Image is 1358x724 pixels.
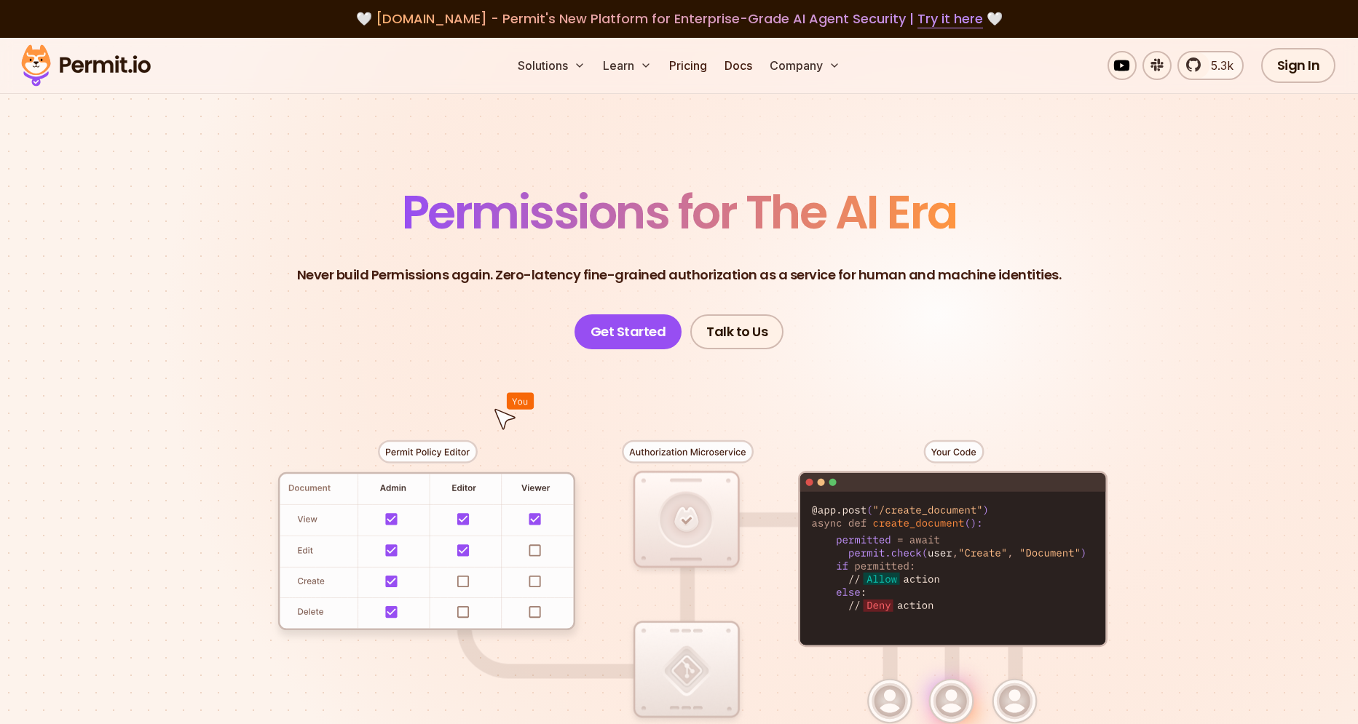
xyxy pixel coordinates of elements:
[1202,57,1233,74] span: 5.3k
[35,9,1323,29] div: 🤍 🤍
[402,180,957,244] span: Permissions for The AI Era
[1261,48,1336,83] a: Sign In
[15,41,157,90] img: Permit logo
[917,9,983,28] a: Try it here
[1177,51,1244,80] a: 5.3k
[376,9,983,28] span: [DOMAIN_NAME] - Permit's New Platform for Enterprise-Grade AI Agent Security |
[764,51,846,80] button: Company
[719,51,758,80] a: Docs
[597,51,658,80] button: Learn
[512,51,591,80] button: Solutions
[690,314,783,349] a: Talk to Us
[575,314,682,349] a: Get Started
[663,51,713,80] a: Pricing
[297,265,1062,285] p: Never build Permissions again. Zero-latency fine-grained authorization as a service for human and...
